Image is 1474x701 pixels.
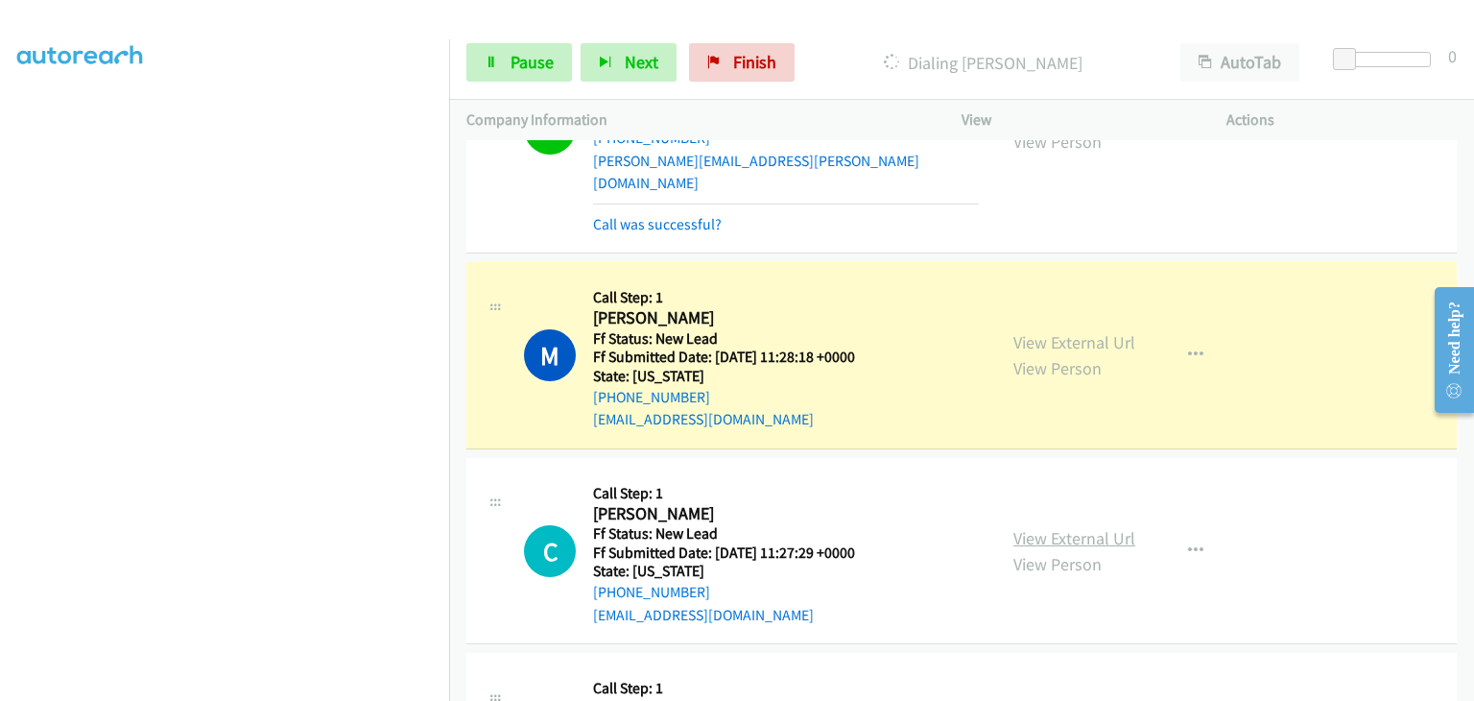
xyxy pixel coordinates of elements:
h5: State: [US_STATE] [593,367,879,386]
h2: [PERSON_NAME] [593,503,855,525]
a: Call was successful? [593,215,722,233]
a: View Person [1013,357,1102,379]
a: View Person [1013,131,1102,153]
a: [PHONE_NUMBER] [593,388,710,406]
span: Next [625,51,658,73]
h5: Ff Status: New Lead [593,524,855,544]
p: Company Information [466,109,927,132]
button: Next [581,43,677,82]
a: Pause [466,43,572,82]
a: [EMAIL_ADDRESS][DOMAIN_NAME] [593,606,814,624]
a: [PHONE_NUMBER] [593,583,710,601]
a: Finish [689,43,795,82]
h5: Ff Submitted Date: [DATE] 11:27:29 +0000 [593,544,855,563]
h1: M [524,329,576,381]
div: 0 [1448,43,1457,69]
h2: [PERSON_NAME] [593,307,879,329]
h5: Ff Status: New Lead [593,329,879,349]
div: Delay between calls (in seconds) [1343,52,1431,67]
span: Pause [511,51,554,73]
h5: Call Step: 1 [593,484,855,503]
h5: Call Step: 1 [593,288,879,307]
span: Finish [733,51,776,73]
p: Dialing [PERSON_NAME] [820,50,1146,76]
iframe: Resource Center [1419,274,1474,426]
p: View [962,109,1192,132]
a: View Person [1013,553,1102,575]
p: Actions [1226,109,1457,132]
a: [PHONE_NUMBER] [593,129,710,147]
h5: State: [US_STATE] [593,562,855,581]
h1: C [524,525,576,577]
a: View External Url [1013,527,1135,549]
h5: Ff Submitted Date: [DATE] 11:28:18 +0000 [593,348,879,367]
a: View External Url [1013,331,1135,353]
h5: Call Step: 1 [593,679,855,698]
a: [EMAIL_ADDRESS][DOMAIN_NAME] [593,410,814,428]
div: The call is yet to be attempted [524,525,576,577]
a: [PERSON_NAME][EMAIL_ADDRESS][PERSON_NAME][DOMAIN_NAME] [593,152,919,193]
button: AutoTab [1180,43,1299,82]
